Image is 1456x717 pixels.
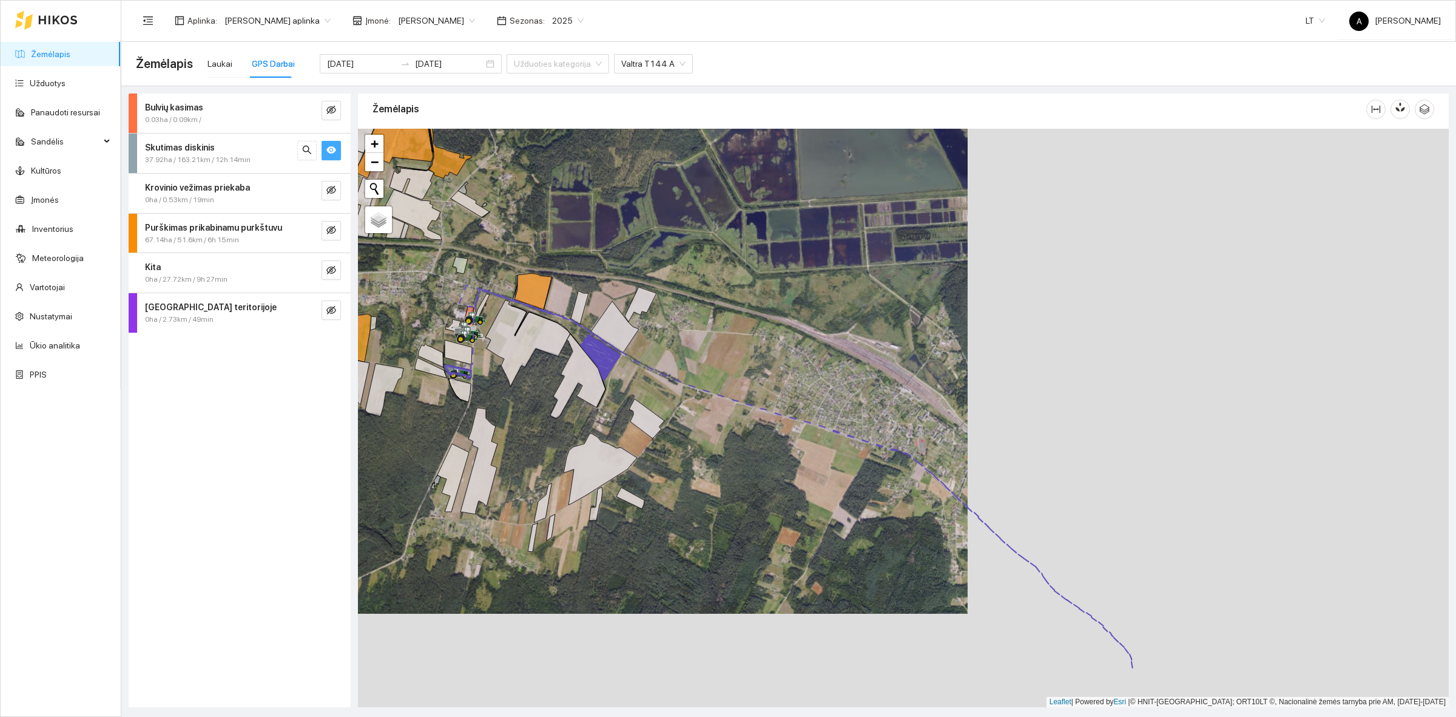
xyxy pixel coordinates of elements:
strong: Krovinio vežimas priekaba [145,183,250,192]
button: column-width [1366,100,1386,119]
a: Zoom out [365,153,383,171]
span: eye-invisible [326,185,336,197]
strong: Purškimas prikabinamu purkštuvu [145,223,282,233]
a: Zoom in [365,135,383,153]
strong: Skutimas diskinis [145,143,215,152]
button: eye-invisible [322,301,341,320]
a: Kultūros [31,166,61,175]
span: menu-fold [143,15,153,26]
div: Krovinio vežimas priekaba0ha / 0.53km / 19mineye-invisible [129,174,351,213]
div: GPS Darbai [252,57,295,70]
span: to [400,59,410,69]
span: Jerzy Gvozdovič [398,12,475,30]
span: + [371,136,379,151]
button: Initiate a new search [365,180,383,198]
div: Purškimas prikabinamu purkštuvu67.14ha / 51.6km / 6h 15mineye-invisible [129,214,351,253]
div: Žemėlapis [372,92,1366,126]
a: Įmonės [31,195,59,205]
button: menu-fold [136,8,160,33]
span: eye-invisible [326,305,336,317]
button: eye-invisible [322,101,341,120]
div: Laukai [207,57,232,70]
button: eye-invisible [322,221,341,240]
span: column-width [1367,104,1385,114]
button: search [297,141,317,160]
span: search [302,145,312,157]
a: Esri [1114,698,1127,706]
span: Žemėlapis [136,54,193,73]
button: eye [322,141,341,160]
span: 0ha / 2.73km / 49min [145,314,214,325]
button: eye-invisible [322,260,341,280]
a: Vartotojai [30,282,65,292]
span: 67.14ha / 51.6km / 6h 15min [145,234,239,246]
input: Pradžios data [327,57,396,70]
span: Aplinka : [187,14,217,27]
a: Užduotys [30,78,66,88]
span: Sezonas : [510,14,545,27]
strong: [GEOGRAPHIC_DATA] teritorijoje [145,302,277,312]
a: Panaudoti resursai [31,107,100,117]
span: [PERSON_NAME] [1349,16,1441,25]
a: Ūkio analitika [30,341,80,350]
div: Skutimas diskinis37.92ha / 163.21km / 12h 14minsearcheye [129,134,351,173]
a: Nustatymai [30,311,72,321]
div: Kita0ha / 27.72km / 9h 27mineye-invisible [129,253,351,293]
button: eye-invisible [322,181,341,200]
a: Žemėlapis [31,49,70,59]
div: Bulvių kasimas0.03ha / 0.09km /eye-invisible [129,93,351,133]
span: | [1128,698,1130,706]
a: PPIS [30,370,47,379]
a: Layers [365,206,392,233]
span: Valtra T144 A [621,55,686,73]
span: shop [352,16,362,25]
span: − [371,154,379,169]
span: 0.03ha / 0.09km / [145,114,201,126]
span: Sandėlis [31,129,100,154]
div: [GEOGRAPHIC_DATA] teritorijoje0ha / 2.73km / 49mineye-invisible [129,293,351,333]
span: eye-invisible [326,225,336,237]
span: LT [1306,12,1325,30]
span: Įmonė : [365,14,391,27]
span: 0ha / 0.53km / 19min [145,194,214,206]
input: Pabaigos data [415,57,484,70]
div: | Powered by © HNIT-[GEOGRAPHIC_DATA]; ORT10LT ©, Nacionalinė žemės tarnyba prie AM, [DATE]-[DATE] [1046,697,1449,707]
span: swap-right [400,59,410,69]
span: eye-invisible [326,265,336,277]
span: eye-invisible [326,105,336,117]
a: Leaflet [1050,698,1071,706]
a: Meteorologija [32,253,84,263]
span: 0ha / 27.72km / 9h 27min [145,274,227,285]
a: Inventorius [32,224,73,234]
span: Jerzy Gvozdovicz aplinka [224,12,331,30]
span: eye [326,145,336,157]
strong: Kita [145,262,161,272]
span: 37.92ha / 163.21km / 12h 14min [145,154,251,166]
strong: Bulvių kasimas [145,103,203,112]
span: A [1357,12,1362,31]
span: 2025 [552,12,584,30]
span: calendar [497,16,507,25]
span: layout [175,16,184,25]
